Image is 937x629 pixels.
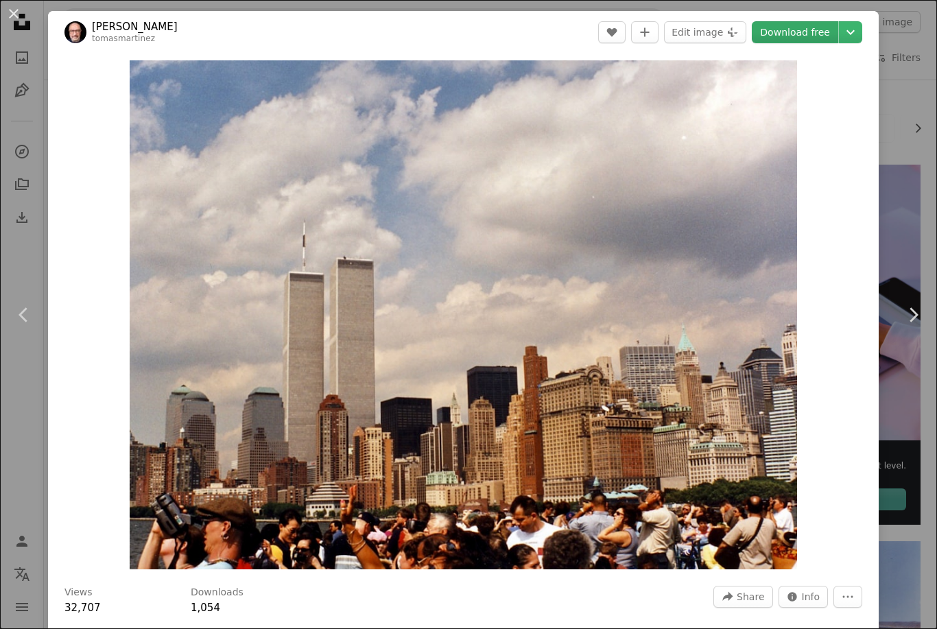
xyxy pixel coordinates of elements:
[752,21,838,43] a: Download free
[833,586,862,608] button: More Actions
[191,602,220,614] span: 1,054
[713,586,772,608] button: Share this image
[64,21,86,43] img: Go to Tomas Martinez's profile
[92,20,178,34] a: [PERSON_NAME]
[631,21,659,43] button: Add to Collection
[191,586,244,600] h3: Downloads
[130,60,797,569] img: a crowd of people in front of a city skyline
[802,586,820,607] span: Info
[839,21,862,43] button: Choose download size
[737,586,764,607] span: Share
[64,602,101,614] span: 32,707
[64,586,93,600] h3: Views
[598,21,626,43] button: Like
[92,34,155,43] a: tomasmartinez
[889,249,937,381] a: Next
[130,60,797,569] button: Zoom in on this image
[664,21,746,43] button: Edit image
[779,586,829,608] button: Stats about this image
